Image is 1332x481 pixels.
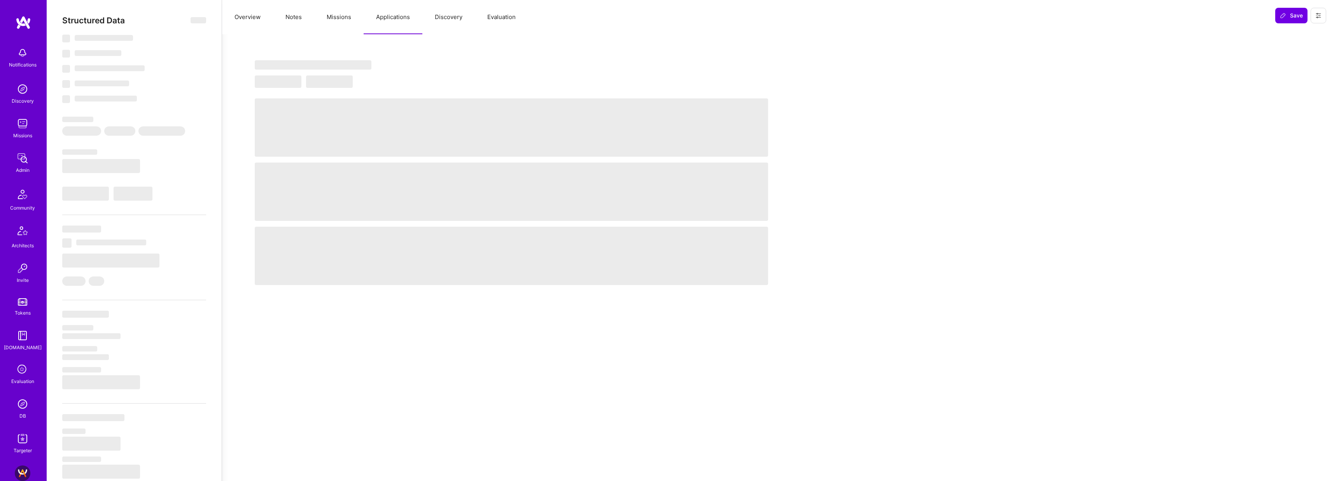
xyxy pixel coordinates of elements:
[62,276,86,286] span: ‌
[76,240,146,245] span: ‌
[75,96,137,101] span: ‌
[75,80,129,86] span: ‌
[1280,12,1303,19] span: Save
[12,241,34,250] div: Architects
[15,431,30,446] img: Skill Targeter
[62,457,101,462] span: ‌
[16,166,30,174] div: Admin
[15,396,30,412] img: Admin Search
[15,45,30,61] img: bell
[62,254,159,268] span: ‌
[16,16,31,30] img: logo
[15,362,30,377] i: icon SelectionTeam
[62,16,125,25] span: Structured Data
[62,354,109,360] span: ‌
[15,81,30,97] img: discovery
[62,149,97,155] span: ‌
[62,437,121,451] span: ‌
[255,60,371,70] span: ‌
[62,187,109,201] span: ‌
[15,150,30,166] img: admin teamwork
[13,223,32,241] img: Architects
[10,204,35,212] div: Community
[62,65,70,73] span: ‌
[114,187,152,201] span: ‌
[9,61,37,69] div: Notifications
[13,131,32,140] div: Missions
[18,298,27,306] img: tokens
[62,159,140,173] span: ‌
[62,333,121,339] span: ‌
[255,75,301,88] span: ‌
[62,325,93,331] span: ‌
[62,375,140,389] span: ‌
[15,328,30,343] img: guide book
[15,465,30,481] img: A.Team: AIR
[62,126,101,136] span: ‌
[17,276,29,284] div: Invite
[62,367,101,373] span: ‌
[11,377,34,385] div: Evaluation
[15,116,30,131] img: teamwork
[62,414,124,421] span: ‌
[4,343,42,352] div: [DOMAIN_NAME]
[13,465,32,481] a: A.Team: AIR
[62,238,72,248] span: ‌
[1275,8,1307,23] button: Save
[104,126,135,136] span: ‌
[14,446,32,455] div: Targeter
[13,185,32,204] img: Community
[306,75,353,88] span: ‌
[12,97,34,105] div: Discovery
[75,65,145,71] span: ‌
[75,35,133,41] span: ‌
[62,346,97,352] span: ‌
[62,311,109,318] span: ‌
[15,309,31,317] div: Tokens
[255,227,768,285] span: ‌
[138,126,185,136] span: ‌
[255,98,768,157] span: ‌
[62,95,70,103] span: ‌
[62,465,140,479] span: ‌
[191,17,206,23] span: ‌
[15,261,30,276] img: Invite
[62,117,93,122] span: ‌
[62,429,86,434] span: ‌
[75,50,121,56] span: ‌
[62,80,70,88] span: ‌
[255,163,768,221] span: ‌
[62,35,70,42] span: ‌
[62,50,70,58] span: ‌
[62,226,101,233] span: ‌
[19,412,26,420] div: DB
[89,276,104,286] span: ‌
